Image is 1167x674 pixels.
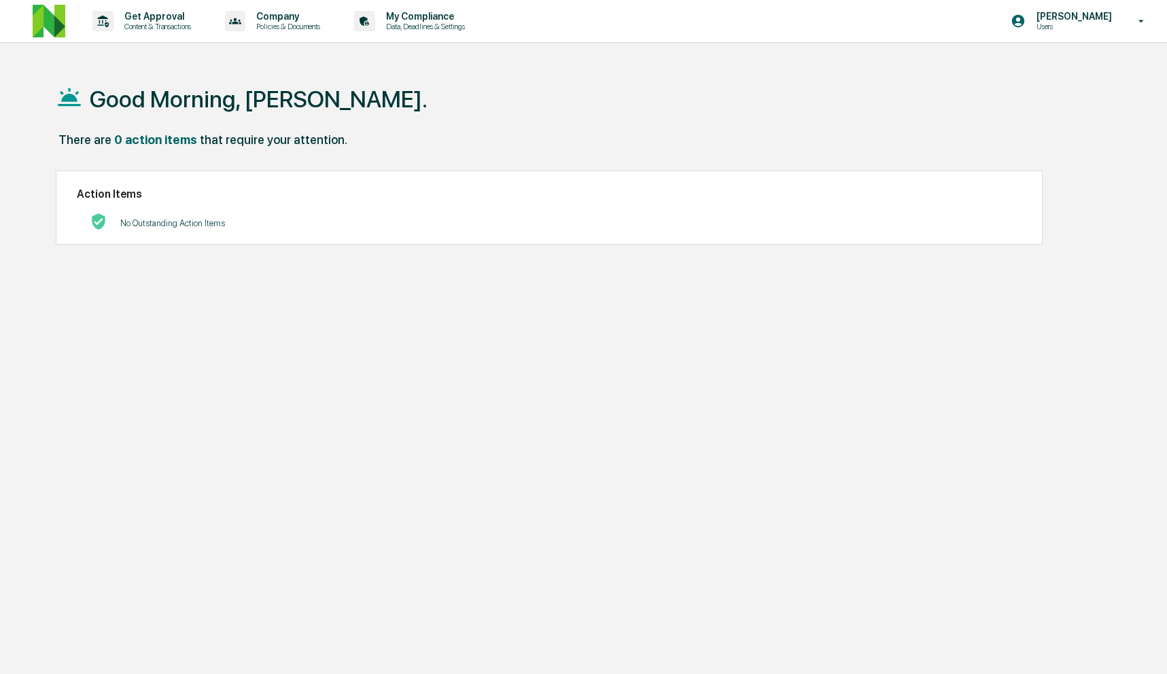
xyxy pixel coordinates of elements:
p: Company [245,11,327,22]
p: Get Approval [114,11,198,22]
p: Content & Transactions [114,22,198,31]
p: My Compliance [375,11,472,22]
p: Data, Deadlines & Settings [375,22,472,31]
div: 0 action items [114,132,197,147]
p: No Outstanding Action Items [120,218,225,228]
p: Policies & Documents [245,22,327,31]
img: logo [33,5,65,37]
p: [PERSON_NAME] [1026,11,1119,22]
p: Users [1026,22,1119,31]
img: No Actions logo [90,213,107,230]
h1: Good Morning, [PERSON_NAME]. [90,86,428,113]
div: that require your attention. [200,132,347,147]
h2: Action Items [77,188,1022,200]
div: There are [58,132,111,147]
